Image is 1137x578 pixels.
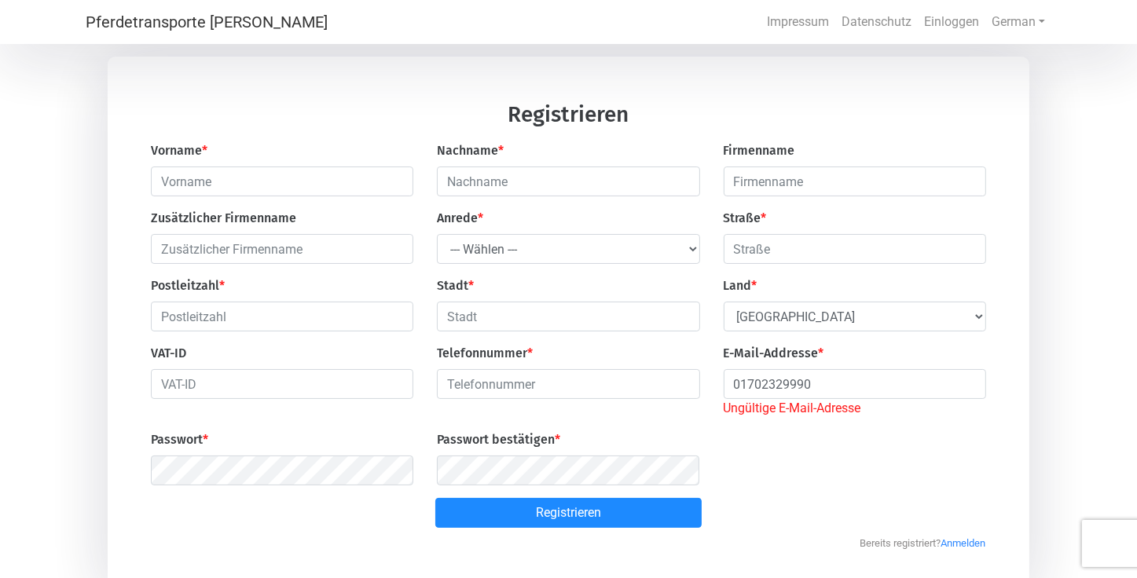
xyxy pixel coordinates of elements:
a: German [985,6,1051,38]
input: Zusätzlicher Firmenname [151,234,413,264]
a: Einloggen [918,6,985,38]
label: Zusätzlicher Firmenname [151,209,296,228]
label: Straße [724,209,767,228]
a: Impressum [761,6,835,38]
a: Anmelden [941,529,986,549]
input: VAT-ID [151,369,413,399]
label: Passwort [151,430,208,449]
a: Datenschutz [835,6,918,38]
label: Postleitzahl [151,276,225,295]
input: Postleitzahl [151,302,413,331]
label: Passwort bestätigen [437,430,560,449]
label: Anrede [437,209,483,228]
label: Vorname [151,141,207,160]
label: Telefonnummer [437,344,533,363]
label: Land [724,276,757,295]
label: Nachname [437,141,504,160]
label: E-Mail-Addresse [724,344,824,363]
input: Straße [724,234,986,264]
a: Pferdetransporte [PERSON_NAME] [86,6,328,38]
input: Nachname [437,166,699,196]
div: Ungültige E-Mail-Adresse [724,399,986,418]
input: Telefonnummer [437,369,699,399]
input: E-Mail-Addresse [724,369,986,399]
button: Registrieren [435,498,702,528]
input: Vorname [151,166,413,196]
label: Firmenname [724,141,795,160]
h3: Registrieren [151,104,985,141]
p: Bereits registriert ? [151,528,985,551]
input: Firmenname [724,166,986,196]
label: Stadt [437,276,474,295]
label: VAT-ID [151,344,186,363]
input: Stadt [437,302,699,331]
